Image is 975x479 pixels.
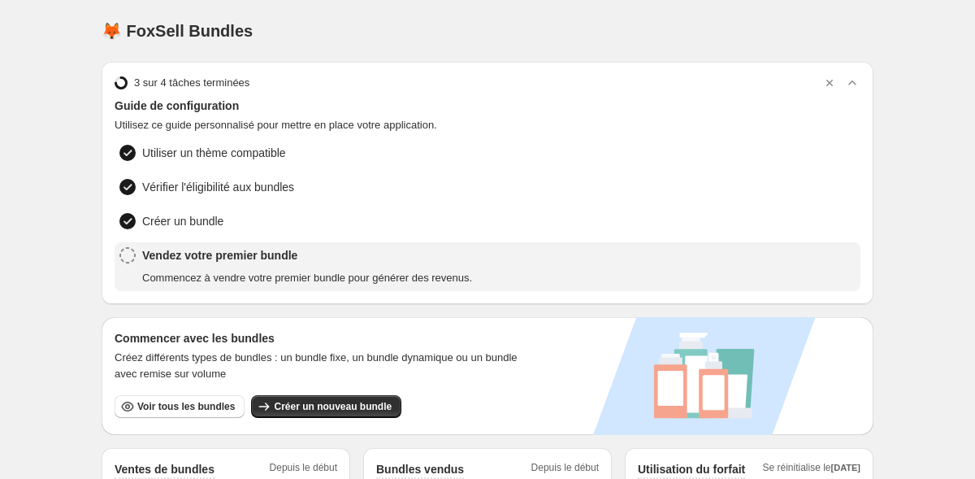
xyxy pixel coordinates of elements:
span: Guide de configuration [115,98,860,114]
button: Voir tous les bundles [115,395,245,418]
h2: Ventes de bundles [115,461,214,477]
span: Vendez votre premier bundle [142,247,472,263]
span: Utiliser un thème compatible [142,145,286,161]
span: 3 sur 4 tâches terminées [134,75,249,91]
span: Utilisez ce guide personnalisé pour mettre en place votre application. [115,117,860,133]
h1: 🦊 FoxSell Bundles [102,21,253,41]
span: Vérifier l'éligibilité aux bundles [142,179,294,195]
span: Créer un nouveau bundle [274,400,392,413]
h2: Utilisation du forfait [638,461,745,477]
span: Depuis le début [270,461,337,479]
h2: Bundles vendus [376,461,464,477]
span: Depuis le début [531,461,599,479]
span: [DATE] [831,463,860,472]
span: Créer un bundle [142,213,223,229]
span: Créez différents types de bundles : un bundle fixe, un bundle dynamique ou un bundle avec remise ... [115,350,538,382]
button: Créer un nouveau bundle [251,395,401,418]
span: Se réinitialise le [762,461,860,479]
span: Commencez à vendre votre premier bundle pour générer des revenus. [142,270,472,286]
span: Voir tous les bundles [137,400,235,413]
h3: Commencer avec les bundles [115,330,538,346]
